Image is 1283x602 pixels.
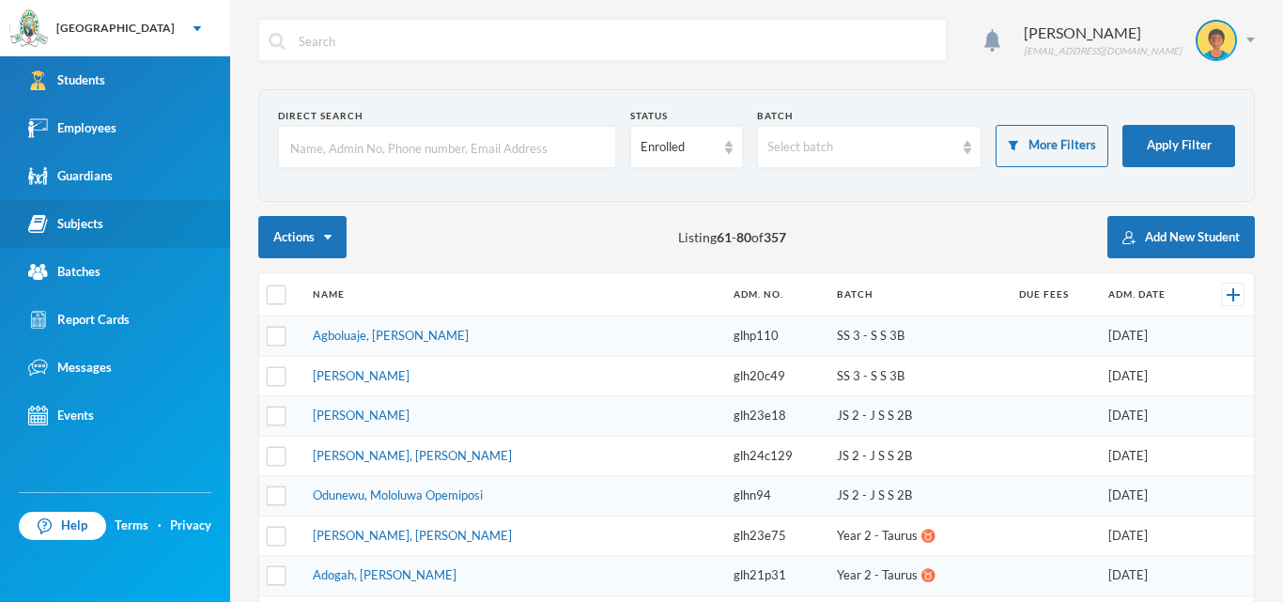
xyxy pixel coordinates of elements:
[1099,516,1198,556] td: [DATE]
[313,368,410,383] a: [PERSON_NAME]
[724,436,827,476] td: glh24c129
[1010,273,1099,316] th: Due Fees
[28,358,112,378] div: Messages
[678,227,786,247] span: Listing - of
[1099,556,1198,596] td: [DATE]
[19,512,106,540] a: Help
[1024,22,1182,44] div: [PERSON_NAME]
[1227,288,1240,301] img: +
[724,516,827,556] td: glh23e75
[28,406,94,425] div: Events
[827,356,1011,396] td: SS 3 - S S 3B
[1198,22,1235,59] img: STUDENT
[764,229,786,245] b: 357
[736,229,751,245] b: 80
[641,138,716,157] div: Enrolled
[1099,273,1198,316] th: Adm. Date
[827,273,1011,316] th: Batch
[1099,476,1198,517] td: [DATE]
[297,20,936,62] input: Search
[313,567,456,582] a: Adogah, [PERSON_NAME]
[827,556,1011,596] td: Year 2 - Taurus ♉️
[757,109,982,123] div: Batch
[10,10,48,48] img: logo
[724,356,827,396] td: glh20c49
[313,487,483,502] a: Odunewu, Mololuwa Opemiposi
[1099,436,1198,476] td: [DATE]
[724,273,827,316] th: Adm. No.
[28,118,116,138] div: Employees
[313,448,512,463] a: [PERSON_NAME], [PERSON_NAME]
[827,436,1011,476] td: JS 2 - J S S 2B
[28,310,130,330] div: Report Cards
[1024,44,1182,58] div: [EMAIL_ADDRESS][DOMAIN_NAME]
[1107,216,1255,258] button: Add New Student
[827,316,1011,357] td: SS 3 - S S 3B
[630,109,743,123] div: Status
[996,125,1108,167] button: More Filters
[827,516,1011,556] td: Year 2 - Taurus ♉️
[724,396,827,437] td: glh23e18
[28,166,113,186] div: Guardians
[1099,356,1198,396] td: [DATE]
[1099,316,1198,357] td: [DATE]
[827,476,1011,517] td: JS 2 - J S S 2B
[1099,396,1198,437] td: [DATE]
[717,229,732,245] b: 61
[724,316,827,357] td: glhp110
[313,328,469,343] a: Agboluaje, [PERSON_NAME]
[313,528,512,543] a: [PERSON_NAME], [PERSON_NAME]
[278,109,616,123] div: Direct Search
[115,517,148,535] a: Terms
[313,408,410,423] a: [PERSON_NAME]
[1122,125,1235,167] button: Apply Filter
[269,33,286,50] img: search
[28,214,103,234] div: Subjects
[767,138,955,157] div: Select batch
[56,20,175,37] div: [GEOGRAPHIC_DATA]
[170,517,211,535] a: Privacy
[158,517,162,535] div: ·
[28,262,100,282] div: Batches
[258,216,347,258] button: Actions
[303,273,724,316] th: Name
[724,476,827,517] td: glhn94
[724,556,827,596] td: glh21p31
[827,396,1011,437] td: JS 2 - J S S 2B
[28,70,105,90] div: Students
[288,127,606,169] input: Name, Admin No, Phone number, Email Address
